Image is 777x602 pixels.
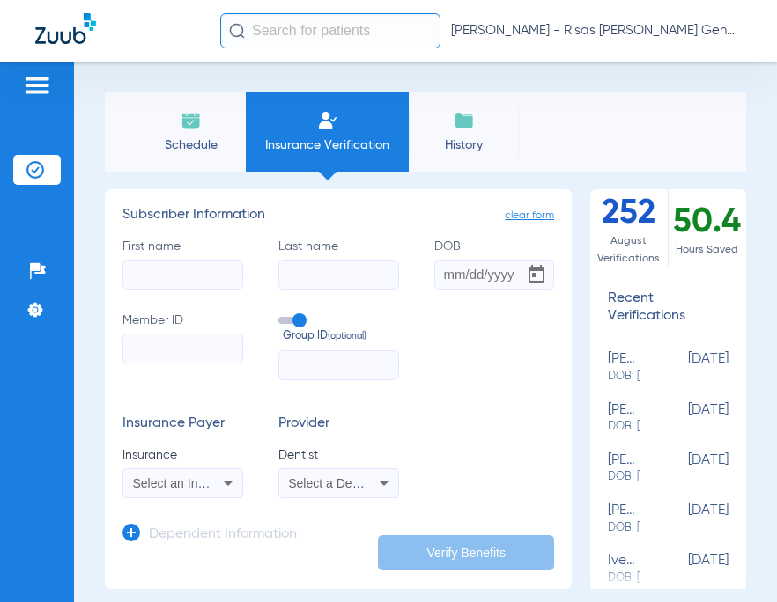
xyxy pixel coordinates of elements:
[229,23,245,39] img: Search Icon
[640,553,729,585] span: [DATE]
[288,476,374,490] span: Select a Dentist
[122,238,243,290] label: First name
[149,136,233,154] span: Schedule
[278,415,399,433] h3: Provider
[590,232,667,268] span: August Verifications
[122,415,243,433] h3: Insurance Payer
[35,13,96,44] img: Zuub Logo
[451,22,742,40] span: [PERSON_NAME] - Risas [PERSON_NAME] General
[608,469,640,485] span: DOB: [DEMOGRAPHIC_DATA]
[434,238,555,290] label: DOB
[422,136,506,154] span: History
[608,452,640,485] div: [PERSON_NAME]
[608,351,640,384] div: [PERSON_NAME] [PERSON_NAME]
[608,520,640,536] span: DOB: [DEMOGRAPHIC_DATA]
[220,13,440,48] input: Search for patients
[608,419,640,435] span: DOB: [DEMOGRAPHIC_DATA]
[590,290,746,325] h3: Recent Verifications
[608,553,640,585] div: iveya [PERSON_NAME]
[689,518,777,602] iframe: Chat Widget
[122,207,554,224] h3: Subscriber Information
[317,110,338,131] img: Manual Insurance Verification
[122,260,243,290] input: First name
[640,452,729,485] span: [DATE]
[434,260,555,290] input: DOBOpen calendar
[122,446,243,464] span: Insurance
[640,402,729,435] span: [DATE]
[454,110,475,131] img: History
[590,189,668,268] div: 252
[259,136,396,154] span: Insurance Verification
[149,526,297,544] h3: Dependent Information
[23,75,51,96] img: hamburger-icon
[278,238,399,290] label: Last name
[328,329,366,345] small: (optional)
[283,329,399,345] span: Group ID
[122,312,243,380] label: Member ID
[608,503,640,535] div: [PERSON_NAME]
[519,257,554,292] button: Open calendar
[378,535,554,570] button: Verify Benefits
[278,260,399,290] input: Last name
[133,476,242,490] span: Select an Insurance
[640,351,729,384] span: [DATE]
[669,241,746,259] span: Hours Saved
[278,446,399,464] span: Dentist
[181,110,202,131] img: Schedule
[505,207,554,224] span: clear form
[608,402,640,435] div: [PERSON_NAME]
[608,369,640,385] span: DOB: [DEMOGRAPHIC_DATA]
[122,334,243,363] input: Member ID
[669,189,746,268] div: 50.4
[640,503,729,535] span: [DATE]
